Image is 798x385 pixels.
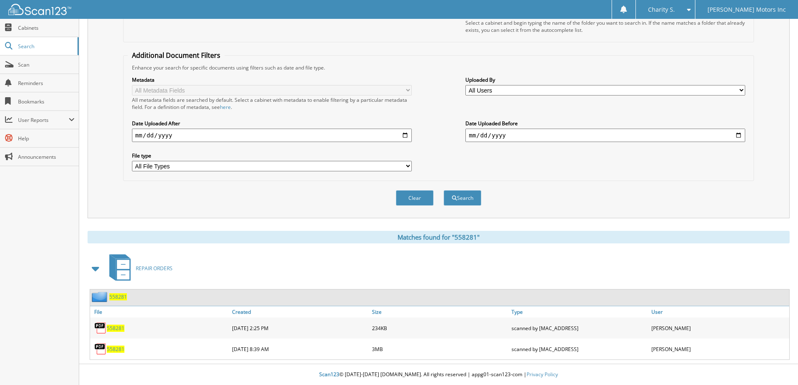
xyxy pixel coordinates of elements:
[18,135,75,142] span: Help
[527,371,558,378] a: Privacy Policy
[220,103,231,111] a: here
[8,4,71,15] img: scan123-logo-white.svg
[370,341,510,357] div: 3MB
[708,7,786,12] span: [PERSON_NAME] Motors Inc
[92,292,109,302] img: folder2.png
[648,7,675,12] span: Charity S.
[465,76,745,83] label: Uploaded By
[230,306,370,318] a: Created
[109,293,127,300] a: 558281
[18,61,75,68] span: Scan
[104,252,173,285] a: REPAIR ORDERS
[370,306,510,318] a: Size
[132,96,412,111] div: All metadata fields are searched by default. Select a cabinet with metadata to enable filtering b...
[319,371,339,378] span: Scan123
[94,343,107,355] img: PDF.png
[18,116,69,124] span: User Reports
[370,320,510,336] div: 234KB
[509,320,649,336] div: scanned by [MAC_ADDRESS]
[18,80,75,87] span: Reminders
[128,51,225,60] legend: Additional Document Filters
[444,190,481,206] button: Search
[18,153,75,160] span: Announcements
[465,120,745,127] label: Date Uploaded Before
[90,306,230,318] a: File
[79,364,798,385] div: © [DATE]-[DATE] [DOMAIN_NAME]. All rights reserved | appg01-scan123-com |
[132,129,412,142] input: start
[649,320,789,336] div: [PERSON_NAME]
[756,345,798,385] iframe: Chat Widget
[132,120,412,127] label: Date Uploaded After
[18,98,75,105] span: Bookmarks
[465,129,745,142] input: end
[396,190,434,206] button: Clear
[128,64,749,71] div: Enhance your search for specific documents using filters such as date and file type.
[107,346,124,353] a: 558281
[649,306,789,318] a: User
[107,325,124,332] a: 558281
[649,341,789,357] div: [PERSON_NAME]
[509,341,649,357] div: scanned by [MAC_ADDRESS]
[136,265,173,272] span: REPAIR ORDERS
[230,320,370,336] div: [DATE] 2:25 PM
[465,19,745,34] div: Select a cabinet and begin typing the name of the folder you want to search in. If the name match...
[18,43,73,50] span: Search
[18,24,75,31] span: Cabinets
[88,231,790,243] div: Matches found for "558281"
[94,322,107,334] img: PDF.png
[132,76,412,83] label: Metadata
[132,152,412,159] label: File type
[509,306,649,318] a: Type
[230,341,370,357] div: [DATE] 8:39 AM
